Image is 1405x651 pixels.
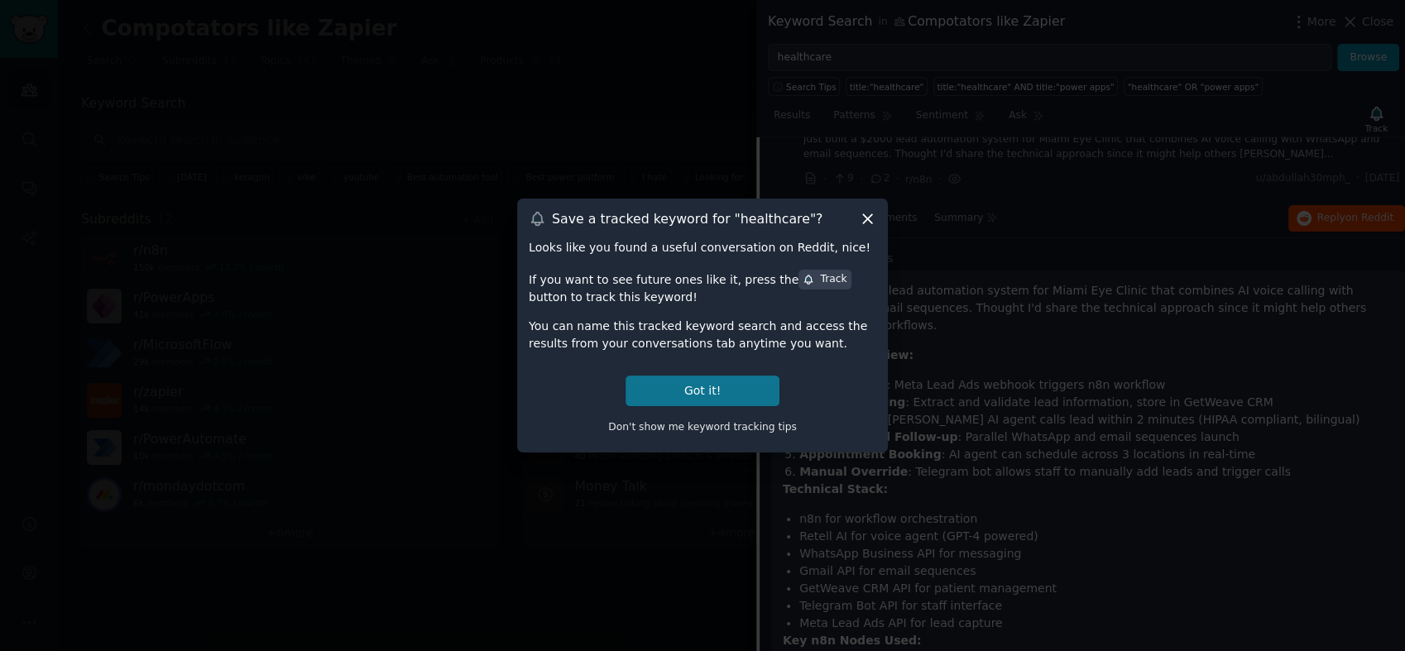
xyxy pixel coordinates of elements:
[529,268,876,306] div: If you want to see future ones like it, press the button to track this keyword!
[608,421,797,433] span: Don't show me keyword tracking tips
[626,376,779,406] button: Got it!
[803,272,846,287] div: Track
[529,239,876,256] div: Looks like you found a useful conversation on Reddit, nice!
[552,210,822,227] h3: Save a tracked keyword for " healthcare "?
[529,318,876,352] div: You can name this tracked keyword search and access the results from your conversations tab anyti...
